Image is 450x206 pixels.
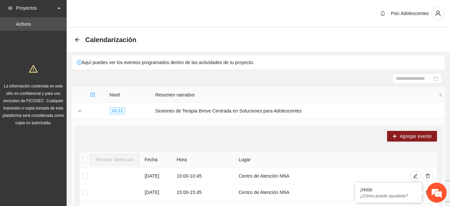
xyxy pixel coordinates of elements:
td: Sesiones de Terapia Breve Centrada en Soluciones para Adolescentes [153,103,445,119]
div: Aquí puedes ver los eventos programados dentro de las actividades de tu proyecto. [72,55,445,69]
span: delete [425,190,430,195]
button: Collapse row [77,109,82,114]
span: arrow-left [75,37,80,42]
td: 15:00 - 15:45 [174,184,236,201]
p: ¿Cómo puedo ayudarte? [360,193,417,198]
span: bell [378,11,388,16]
a: Activos [16,21,31,27]
button: Eliminar Selección [90,154,139,165]
span: warning [29,64,38,73]
th: Hora [174,152,236,168]
span: A1.11 [110,107,125,115]
span: plus [392,134,397,139]
span: edit [413,174,418,179]
th: Resumen narrativo [153,87,445,103]
button: plusAgregar evento [387,131,437,142]
span: Calendarización [85,34,136,45]
td: [DATE] [142,184,174,201]
span: delete [425,174,430,179]
span: La información contenida en este sitio es confidencial y para uso exclusivo de FICOSEC. Cualquier... [3,84,64,125]
button: user [431,7,445,20]
th: Lugar [236,152,406,168]
span: user [432,10,444,16]
span: Resumen narrativo [155,91,437,98]
button: delete [422,171,433,181]
th: Nivel [107,87,153,103]
td: 10:00 - 10:45 [174,168,236,184]
span: Agregar evento [400,133,432,140]
span: check-square [90,92,95,97]
div: Back [75,37,80,43]
span: Psic Adolescentes [391,11,429,16]
th: Fecha [142,152,174,168]
span: Proyectos [16,1,55,15]
td: Centro de Atención NNA [236,168,406,184]
td: [DATE] [142,168,174,184]
span: eye [8,6,13,10]
td: Centro de Atención NNA [236,184,406,201]
button: edit [410,171,421,181]
span: exclamation-circle [77,60,82,65]
button: bell [377,8,388,19]
div: ¡Hola! [360,187,417,192]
